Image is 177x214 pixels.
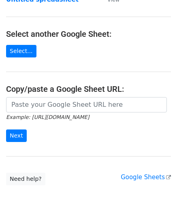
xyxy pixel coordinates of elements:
input: Next [6,129,27,142]
h4: Select another Google Sheet: [6,29,171,39]
a: Need help? [6,173,45,185]
small: Example: [URL][DOMAIN_NAME] [6,114,89,120]
a: Google Sheets [121,174,171,181]
input: Paste your Google Sheet URL here [6,97,167,112]
iframe: Chat Widget [136,175,177,214]
h4: Copy/paste a Google Sheet URL: [6,84,171,94]
a: Select... [6,45,36,57]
